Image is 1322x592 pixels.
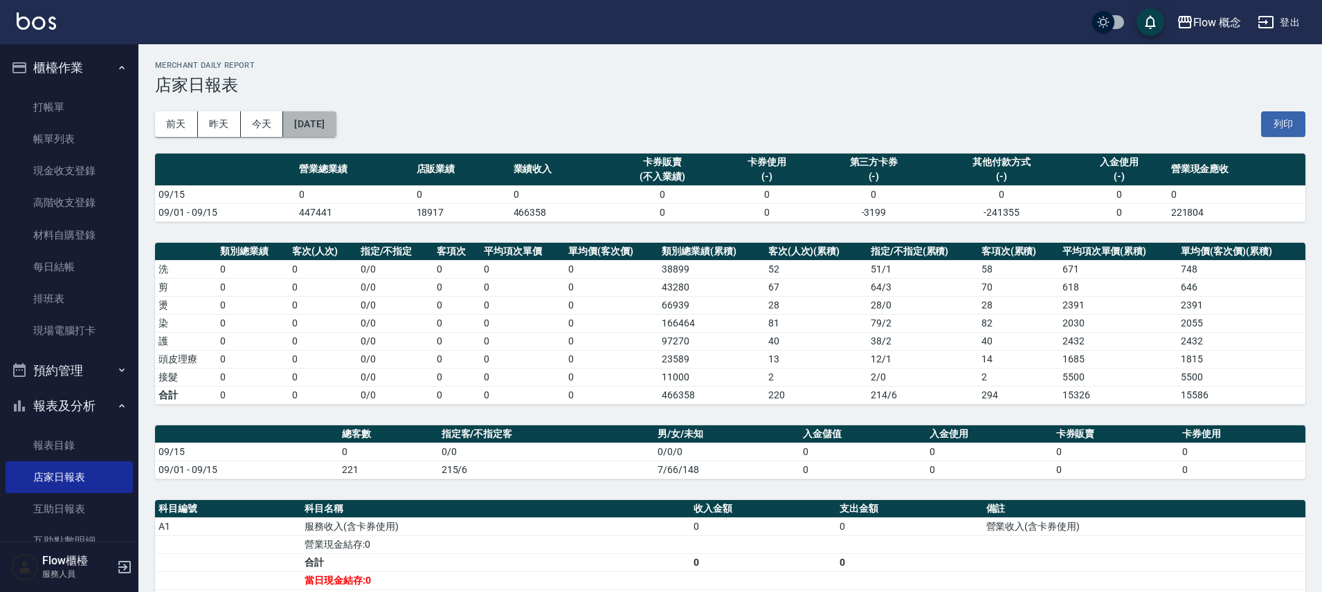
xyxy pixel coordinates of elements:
td: 0 [480,350,565,368]
td: 0/0/0 [654,443,799,461]
th: 收入金額 [690,500,836,518]
a: 排班表 [6,283,133,315]
th: 指定/不指定 [357,243,434,261]
th: 單均價(客次價)(累積) [1177,243,1305,261]
td: 40 [765,332,867,350]
div: (-) [936,169,1067,184]
div: 入金使用 [1074,155,1164,169]
button: 櫃檯作業 [6,50,133,86]
td: -241355 [932,203,1070,221]
button: 預約管理 [6,353,133,389]
td: 0 [565,350,658,368]
th: 科目名稱 [301,500,690,518]
td: 0 [289,278,357,296]
td: 2 / 0 [867,368,978,386]
a: 互助點數明細 [6,525,133,557]
td: 0 [836,517,982,535]
th: 卡券販賣 [1053,425,1179,443]
td: 646 [1177,278,1305,296]
td: 服務收入(含卡券使用) [301,517,690,535]
td: 0 [565,296,658,314]
td: 0 [565,278,658,296]
td: 0 [433,332,480,350]
th: 平均項次單價 [480,243,565,261]
td: 0 [289,386,357,404]
td: 0 / 0 [357,278,434,296]
td: 5500 [1177,368,1305,386]
td: 0 [836,553,982,571]
th: 營業總業績 [296,154,413,186]
div: (-) [819,169,930,184]
td: 0 [565,314,658,332]
th: 入金儲值 [799,425,926,443]
a: 高階收支登錄 [6,187,133,219]
td: 0 [718,185,815,203]
td: 0 [1179,443,1305,461]
td: 0 [289,350,357,368]
td: 0 [565,368,658,386]
td: 0 [932,185,1070,203]
td: -3199 [815,203,933,221]
td: 0 [690,553,836,571]
td: 0 [217,314,289,332]
td: 0 [217,296,289,314]
td: 0 [926,461,1053,479]
td: 營業現金結存:0 [301,535,690,553]
td: 0/0 [438,443,655,461]
th: 指定/不指定(累積) [867,243,978,261]
td: 0 [718,203,815,221]
td: 0 [217,350,289,368]
h3: 店家日報表 [155,75,1305,95]
td: 0 [480,278,565,296]
td: 214/6 [867,386,978,404]
td: 0 [480,314,565,332]
td: 0 [799,443,926,461]
td: 0 [338,443,438,461]
td: 294 [978,386,1059,404]
td: 染 [155,314,217,332]
td: 0 [607,185,718,203]
td: 0 [289,368,357,386]
button: 今天 [241,111,284,137]
td: 0 [433,260,480,278]
td: 466358 [510,203,607,221]
button: 前天 [155,111,198,137]
td: 0 [289,332,357,350]
td: 2055 [1177,314,1305,332]
td: 1815 [1177,350,1305,368]
a: 互助日報表 [6,493,133,525]
td: 15586 [1177,386,1305,404]
td: 671 [1059,260,1178,278]
td: 0 [565,386,658,404]
th: 單均價(客次價) [565,243,658,261]
td: 2432 [1059,332,1178,350]
td: 營業收入(含卡券使用) [983,517,1306,535]
td: 當日現金結存:0 [301,571,690,589]
td: 466358 [658,386,764,404]
a: 店家日報表 [6,461,133,493]
div: Flow 概念 [1193,14,1242,31]
td: 51 / 1 [867,260,978,278]
table: a dense table [155,425,1305,479]
td: 0 [1179,461,1305,479]
div: 卡券使用 [722,155,812,169]
th: 平均項次單價(累積) [1059,243,1178,261]
td: 09/01 - 09/15 [155,203,296,221]
h5: Flow櫃檯 [42,554,113,568]
td: 43280 [658,278,764,296]
td: 79 / 2 [867,314,978,332]
td: 0 [433,350,480,368]
td: 28 / 0 [867,296,978,314]
div: 其他付款方式 [936,155,1067,169]
td: 28 [765,296,867,314]
a: 現場電腦打卡 [6,315,133,346]
td: 09/15 [155,185,296,203]
h2: Merchant Daily Report [155,61,1305,70]
td: 剪 [155,278,217,296]
td: 0 [217,368,289,386]
th: 類別總業績(累積) [658,243,764,261]
a: 報表目錄 [6,429,133,461]
td: 09/15 [155,443,338,461]
td: 38 / 2 [867,332,978,350]
img: Logo [17,12,56,30]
